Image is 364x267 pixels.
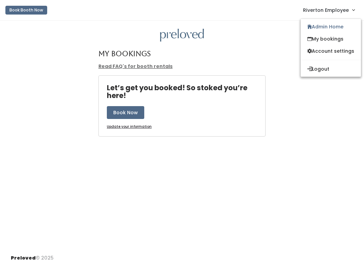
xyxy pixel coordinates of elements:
[107,124,152,129] a: Update your information
[107,106,144,119] button: Book Now
[296,3,361,17] a: Riverton Employee
[301,63,361,75] button: Logout
[98,50,151,57] h4: My Bookings
[107,84,265,99] h4: Let’s get you booked! So stoked you’re here!
[11,254,36,261] span: Preloved
[301,45,361,57] a: Account settings
[301,21,361,33] a: Admin Home
[301,33,361,45] a: My bookings
[5,6,47,15] button: Book Booth Now
[160,29,204,42] img: preloved logo
[11,249,54,262] div: © 2025
[98,63,173,70] a: Read FAQ's for booth rentals
[5,3,47,18] a: Book Booth Now
[303,6,349,14] span: Riverton Employee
